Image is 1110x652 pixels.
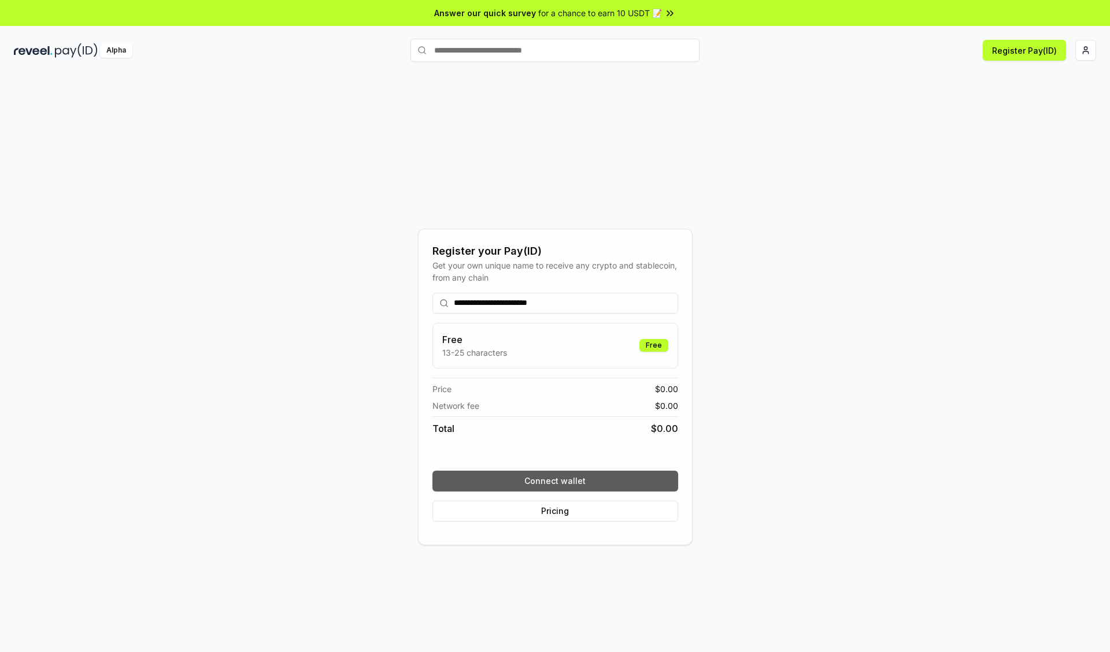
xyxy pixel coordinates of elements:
[983,40,1066,61] button: Register Pay(ID)
[442,347,507,359] p: 13-25 characters
[432,400,479,412] span: Network fee
[432,422,454,435] span: Total
[655,400,678,412] span: $ 0.00
[655,383,678,395] span: $ 0.00
[432,471,678,491] button: Connect wallet
[442,333,507,347] h3: Free
[651,422,678,435] span: $ 0.00
[434,7,536,19] span: Answer our quick survey
[432,259,678,284] div: Get your own unique name to receive any crypto and stablecoin, from any chain
[14,43,53,58] img: reveel_dark
[55,43,98,58] img: pay_id
[432,501,678,521] button: Pricing
[432,383,452,395] span: Price
[538,7,662,19] span: for a chance to earn 10 USDT 📝
[639,339,668,352] div: Free
[432,243,678,259] div: Register your Pay(ID)
[100,43,132,58] div: Alpha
